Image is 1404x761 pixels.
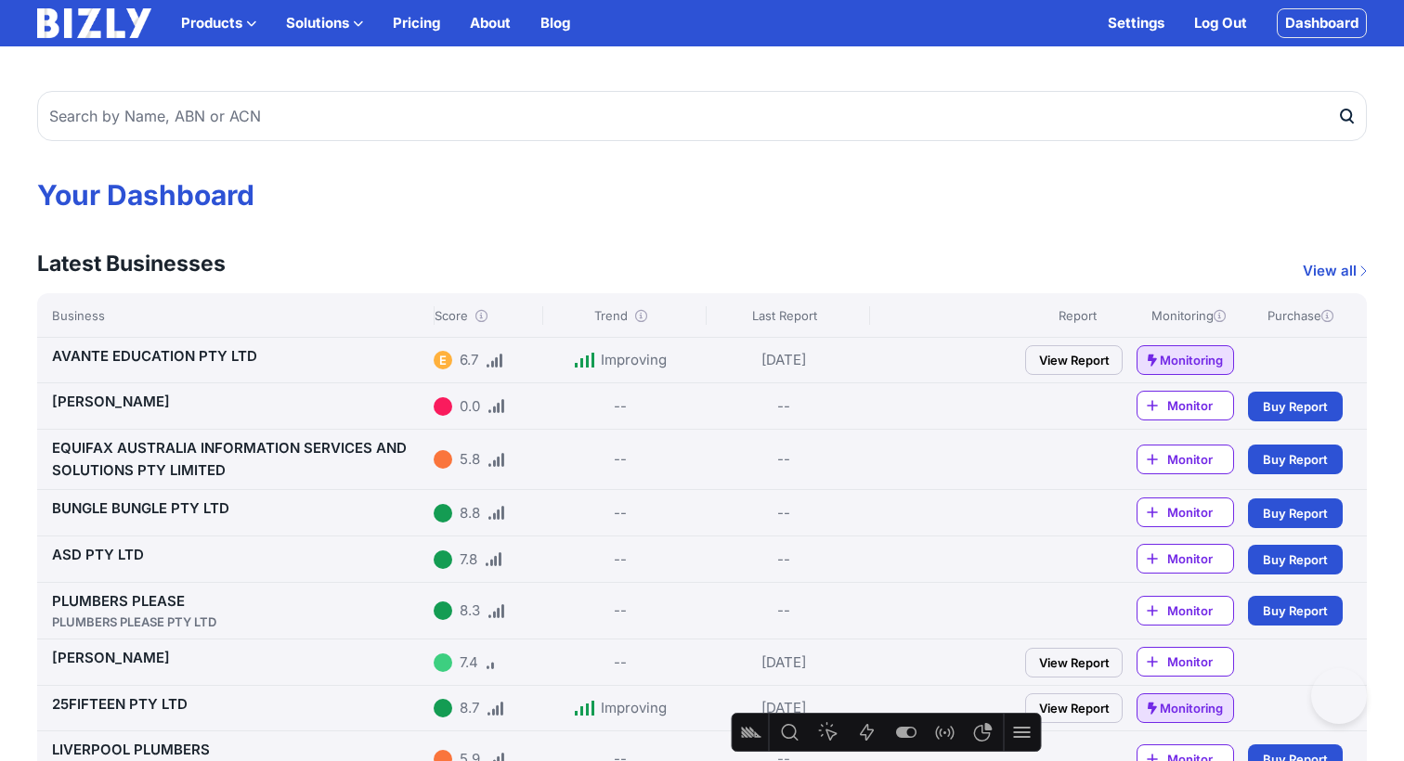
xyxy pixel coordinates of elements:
input: Search by Name, ABN or ACN [37,91,1367,141]
a: Monitoring [1137,693,1234,723]
a: Pricing [393,12,440,34]
span: Monitor [1167,396,1233,415]
div: [DATE] [706,345,862,375]
div: Improving [601,697,667,719]
span: Buy Report [1263,450,1328,469]
span: Monitoring [1160,699,1223,717]
div: 5.8 [460,448,480,471]
div: [DATE] [706,693,862,723]
span: Monitor [1167,450,1233,469]
div: 7.8 [460,548,477,571]
span: Monitor [1167,601,1233,620]
a: Monitor [1137,647,1234,677]
div: 7.4 [460,651,478,674]
div: -- [614,548,627,571]
div: -- [614,502,627,524]
div: Monitoring [1137,306,1241,325]
div: -- [614,651,627,674]
a: Dashboard [1277,8,1367,38]
span: Buy Report [1263,397,1328,416]
a: Monitor [1137,391,1234,420]
div: -- [706,391,862,421]
a: View Report [1025,345,1123,375]
a: 25FIFTEEN PTY LTD [52,695,188,713]
a: [PERSON_NAME] [52,393,170,410]
div: 8.3 [460,600,480,622]
a: Buy Report [1248,392,1343,421]
div: Last Report [706,306,862,325]
button: Solutions [286,12,363,34]
a: Settings [1108,12,1164,34]
iframe: Toggle Customer Support [1311,668,1367,724]
div: Business [52,306,426,325]
a: Blog [540,12,570,34]
a: Buy Report [1248,545,1343,574]
span: Buy Report [1263,504,1328,522]
div: E [434,351,452,369]
a: View Report [1025,648,1123,677]
div: Score [434,306,535,325]
div: 6.7 [460,349,478,371]
a: [PERSON_NAME] [52,649,170,666]
a: Monitor [1137,544,1234,574]
span: Monitor [1167,503,1233,522]
div: PLUMBERS PLEASE PTY LTD [52,613,426,631]
div: -- [614,448,627,471]
a: Buy Report [1248,498,1343,528]
a: PLUMBERS PLEASEPLUMBERS PLEASE PTY LTD [52,592,426,631]
h1: Your Dashboard [37,178,1367,212]
span: Buy Report [1263,601,1328,620]
div: -- [614,600,627,622]
span: Buy Report [1263,550,1328,569]
a: Buy Report [1248,445,1343,474]
a: Monitor [1137,497,1234,527]
a: About [470,12,511,34]
a: View Report [1025,693,1123,723]
span: Monitor [1167,652,1233,671]
a: EQUIFAX AUSTRALIA INFORMATION SERVICES AND SOLUTIONS PTY LIMITED [52,439,407,479]
a: Monitor [1137,445,1234,474]
div: [DATE] [706,647,862,677]
h3: Latest Businesses [37,249,226,278]
a: Monitor [1137,596,1234,626]
div: Improving [601,349,667,371]
span: Monitoring [1160,351,1223,369]
div: -- [614,395,627,418]
div: -- [706,544,862,574]
a: View all [1303,260,1367,282]
div: Report [1025,306,1129,325]
div: 8.7 [460,697,479,719]
div: -- [706,437,862,482]
div: 8.8 [460,502,480,524]
div: Trend [542,306,698,325]
div: Purchase [1248,306,1352,325]
a: Log Out [1194,12,1247,34]
a: Monitoring [1137,345,1234,375]
span: Monitor [1167,549,1233,568]
div: -- [706,497,862,528]
button: Products [181,12,256,34]
a: ASD PTY LTD [52,546,144,563]
a: Buy Report [1248,596,1343,626]
div: -- [706,590,862,631]
div: 0.0 [460,395,480,418]
a: BUNGLE BUNGLE PTY LTD [52,499,229,517]
a: AVANTE EDUCATION PTY LTD [52,347,257,365]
